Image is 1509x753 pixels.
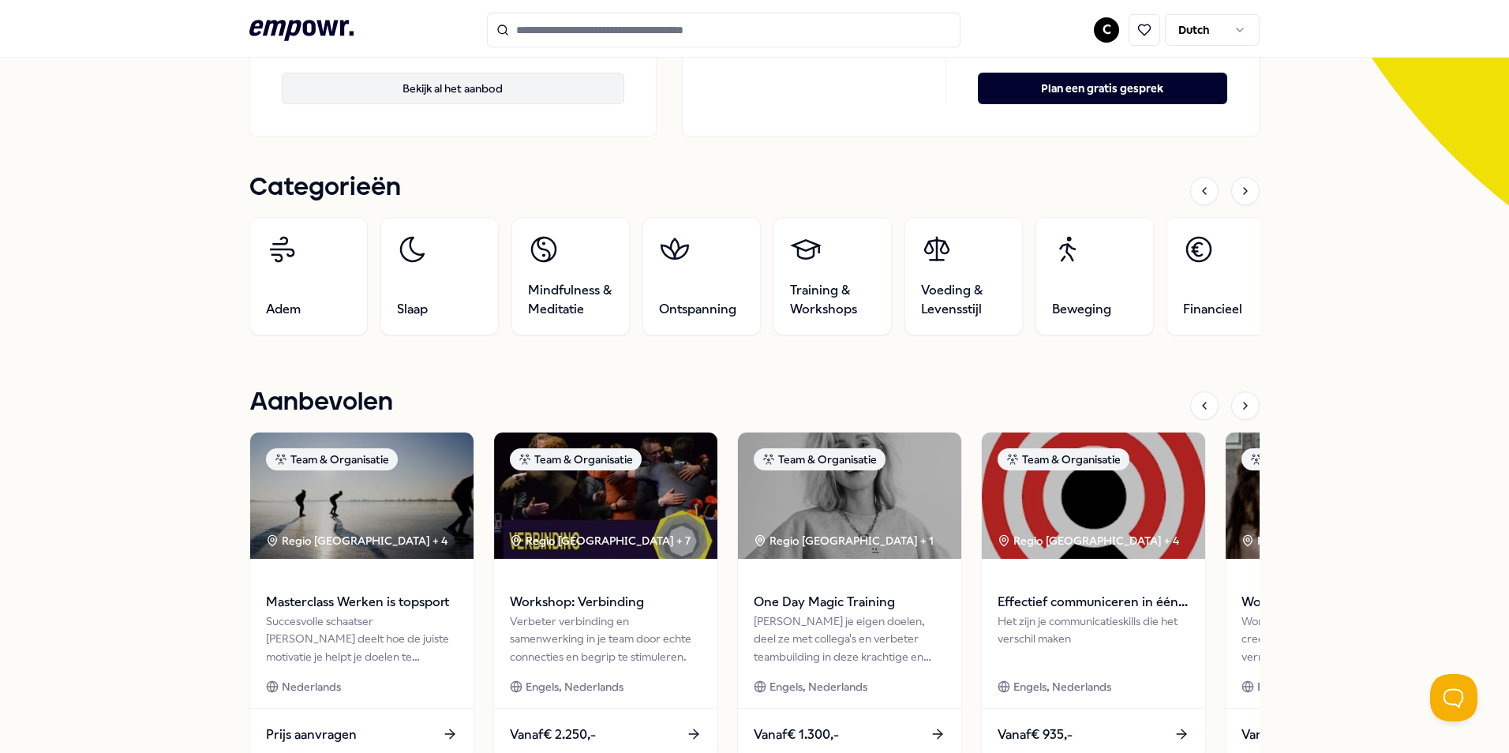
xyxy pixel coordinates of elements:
span: Ontspanning [659,300,736,319]
button: Plan een gratis gesprek [978,73,1227,104]
span: Training & Workshops [790,281,875,319]
a: Voeding & Levensstijl [904,217,1023,335]
img: package image [738,433,961,559]
img: package image [250,433,474,559]
span: Adem [266,300,301,319]
a: Beweging [1035,217,1154,335]
div: [PERSON_NAME] je eigen doelen, deel ze met collega's en verbeter teambuilding in deze krachtige e... [754,613,945,665]
div: Team & Organisatie [1241,448,1373,470]
span: Voeding & Levensstijl [921,281,1006,319]
span: Workshop: Verbinding [510,592,702,613]
input: Search for products, categories or subcategories [487,13,960,47]
span: Beweging [1052,300,1111,319]
a: Financieel [1166,217,1285,335]
a: Mindfulness & Meditatie [511,217,630,335]
a: Bekijk al het aanbod [282,47,624,104]
div: Regio [GEOGRAPHIC_DATA] + 4 [998,532,1179,549]
div: Team & Organisatie [998,448,1129,470]
span: Prijs aanvragen [266,725,357,745]
button: Bekijk al het aanbod [282,73,624,104]
div: Team & Organisatie [266,448,398,470]
iframe: Help Scout Beacon - Open [1430,674,1477,721]
img: package image [494,433,717,559]
a: Training & Workshops [773,217,892,335]
span: Vanaf € 935,- [998,725,1073,745]
span: Vanaf € 1.300,- [754,725,839,745]
a: Ontspanning [642,217,761,335]
div: Het zijn je communicatieskills die het verschil maken [998,613,1189,665]
a: Slaap [380,217,499,335]
h1: Categorieën [249,168,401,208]
span: Vanaf € 2.250,- [510,725,596,745]
span: Vanaf € 600,- [1241,725,1318,745]
span: Mindfulness & Meditatie [528,281,613,319]
div: Verbeter verbinding en samenwerking in je team door echte connecties en begrip te stimuleren. [510,613,702,665]
div: Regio [GEOGRAPHIC_DATA] + 4 [266,532,447,549]
span: Engels, Nederlands [526,678,623,695]
div: Regio [GEOGRAPHIC_DATA] + 1 [754,532,934,549]
div: Work hard, Rest hard-workshop creëert stressbewustzijn en vermindert stress voor meer creativitei... [1241,613,1433,665]
img: package image [982,433,1205,559]
span: Nederlands [282,678,341,695]
div: Team & Organisatie [510,448,642,470]
span: Engels, Nederlands [1013,678,1111,695]
button: C [1094,17,1119,43]
span: Workshop - Work hard, Rest hard [1241,592,1433,613]
h1: Aanbevolen [249,383,393,422]
img: package image [1226,433,1449,559]
span: Engels [1257,678,1290,695]
div: Team & Organisatie [754,448,886,470]
span: Engels, Nederlands [769,678,867,695]
span: One Day Magic Training [754,592,945,613]
div: Succesvolle schaatser [PERSON_NAME] deelt hoe de juiste motivatie je helpt je doelen te bereiken. [266,613,458,665]
span: Effectief communiceren in één dag [998,592,1189,613]
div: Regio [GEOGRAPHIC_DATA] + 2 [1241,532,1423,549]
span: Financieel [1183,300,1242,319]
a: Adem [249,217,368,335]
span: Masterclass Werken is topsport [266,592,458,613]
div: Regio [GEOGRAPHIC_DATA] + 7 [510,532,691,549]
span: Slaap [397,300,428,319]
